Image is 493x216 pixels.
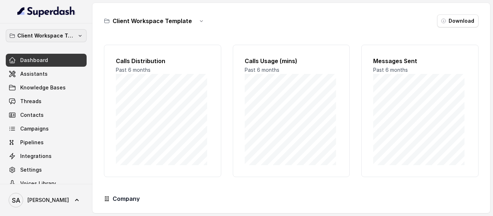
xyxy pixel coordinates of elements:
[20,98,42,105] span: Threads
[6,122,87,135] a: Campaigns
[20,153,52,160] span: Integrations
[6,163,87,176] a: Settings
[6,136,87,149] a: Pipelines
[116,67,150,73] span: Past 6 months
[6,67,87,80] a: Assistants
[20,84,66,91] span: Knowledge Bases
[6,177,87,190] a: Voices Library
[20,57,48,64] span: Dashboard
[6,190,87,210] a: [PERSON_NAME]
[6,29,87,42] button: Client Workspace Template
[113,17,192,25] h3: Client Workspace Template
[20,139,44,146] span: Pipelines
[437,14,479,27] button: Download
[6,150,87,163] a: Integrations
[17,6,75,17] img: light.svg
[20,111,44,119] span: Contacts
[116,57,209,65] h2: Calls Distribution
[17,31,75,40] p: Client Workspace Template
[6,81,87,94] a: Knowledge Bases
[20,125,49,132] span: Campaigns
[12,197,20,204] text: SA
[20,180,56,187] span: Voices Library
[20,166,42,173] span: Settings
[113,194,140,203] h3: Company
[245,67,279,73] span: Past 6 months
[6,54,87,67] a: Dashboard
[6,95,87,108] a: Threads
[373,57,467,65] h2: Messages Sent
[245,57,338,65] h2: Calls Usage (mins)
[27,197,69,204] span: [PERSON_NAME]
[6,109,87,122] a: Contacts
[373,67,408,73] span: Past 6 months
[20,70,48,78] span: Assistants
